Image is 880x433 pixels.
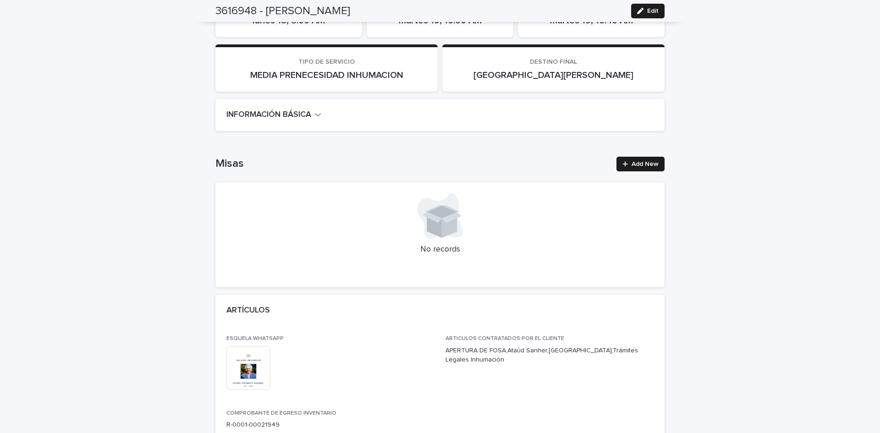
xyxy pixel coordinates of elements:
[530,59,577,65] span: DESTINO FINAL
[445,336,564,341] span: ARTICULOS CONTRATADOS POR EL CLIENTE
[226,110,311,120] h2: INFORMACIÓN BÁSICA
[616,157,665,171] a: Add New
[226,420,434,430] p: R-0001-00021949
[631,4,665,18] button: Edit
[215,5,350,18] h2: 3616948 - [PERSON_NAME]
[647,8,659,14] span: Edit
[445,346,654,365] p: APERTURA DE FOSA,Ataúd Sanher,[GEOGRAPHIC_DATA],Trámites Legales Inhumación
[226,411,336,416] span: COMPROBANTE DE EGRESO INVENTARIO
[226,110,321,120] button: INFORMACIÓN BÁSICA
[632,161,659,167] span: Add New
[453,70,654,81] p: [GEOGRAPHIC_DATA][PERSON_NAME]
[226,245,654,255] p: No records
[226,306,270,316] h2: ARTÍCULOS
[215,157,611,170] h1: Misas
[226,336,284,341] span: ESQUELA WHATSAPP
[298,59,355,65] span: TIPO DE SERVICIO
[226,70,427,81] p: MEDIA PRENECESIDAD INHUMACION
